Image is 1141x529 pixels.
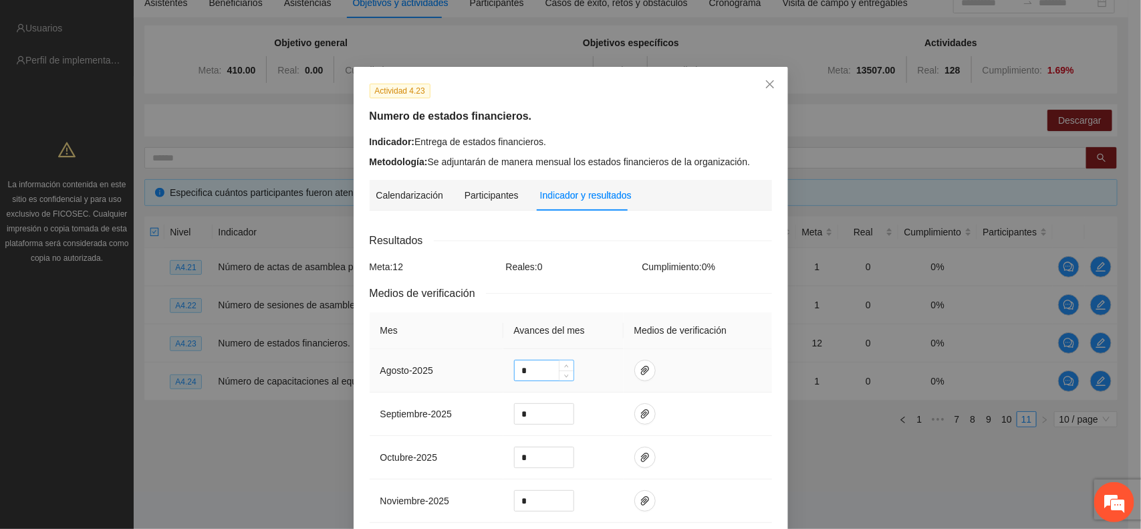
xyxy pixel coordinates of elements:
[370,156,428,167] strong: Metodología:
[370,154,772,169] div: Se adjuntarán de manera mensual los estados financieros de la organización.
[559,360,574,371] span: Increase Value
[370,285,486,302] span: Medios de verificación
[634,360,656,381] button: paper-clip
[634,490,656,512] button: paper-clip
[370,84,430,98] span: Actividad 4.23
[370,134,772,149] div: Entrega de estados financieros.
[639,259,775,274] div: Cumplimiento: 0 %
[70,68,225,86] div: Chatee con nosotros ahora
[559,371,574,381] span: Decrease Value
[78,179,184,314] span: Estamos en línea.
[370,136,415,147] strong: Indicador:
[370,312,503,349] th: Mes
[635,365,655,376] span: paper-clip
[503,312,624,349] th: Avances del mes
[366,259,503,274] div: Meta: 12
[563,372,571,380] span: down
[634,403,656,425] button: paper-clip
[765,79,775,90] span: close
[380,409,452,419] span: septiembre - 2025
[7,365,255,412] textarea: Escriba su mensaje y pulse “Intro”
[506,261,543,272] span: Reales: 0
[376,188,443,203] div: Calendarización
[219,7,251,39] div: Minimizar ventana de chat en vivo
[752,67,788,103] button: Close
[370,108,772,124] h5: Numero de estados financieros.
[540,188,632,203] div: Indicador y resultados
[624,312,772,349] th: Medios de verificación
[635,452,655,463] span: paper-clip
[380,496,450,506] span: noviembre - 2025
[370,232,434,249] span: Resultados
[635,409,655,419] span: paper-clip
[563,362,571,371] span: up
[634,447,656,468] button: paper-clip
[380,365,433,376] span: agosto - 2025
[635,496,655,506] span: paper-clip
[465,188,519,203] div: Participantes
[380,452,438,463] span: octubre - 2025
